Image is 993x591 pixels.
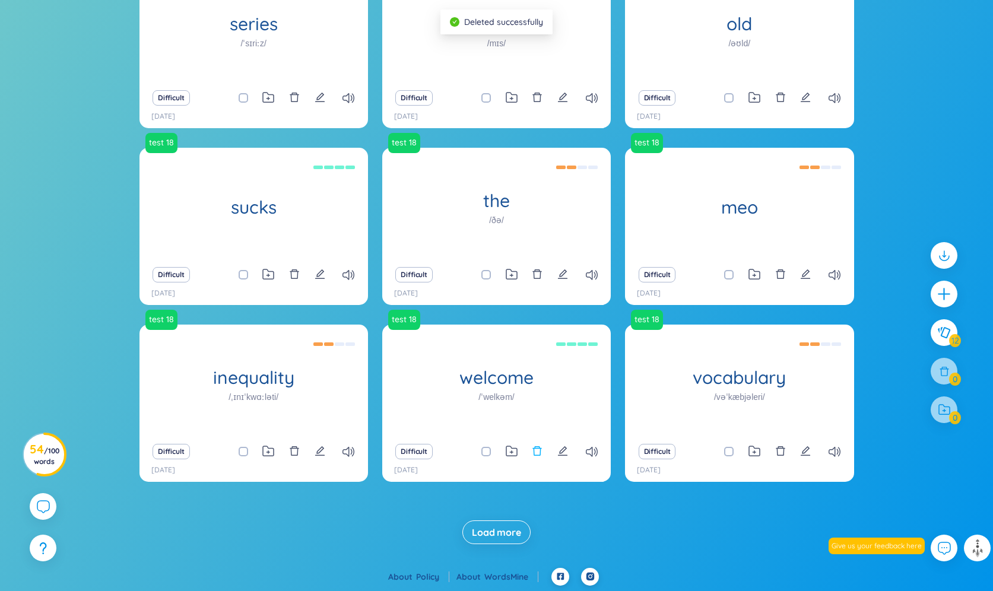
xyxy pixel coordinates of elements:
[728,37,750,50] h1: /əʊld/
[557,90,568,106] button: edit
[395,90,433,106] button: Difficult
[800,266,811,283] button: edit
[775,446,786,456] span: delete
[775,92,786,103] span: delete
[34,446,59,466] span: / 100 words
[937,287,951,301] span: plus
[462,520,531,544] button: Load more
[800,269,811,279] span: edit
[630,136,664,148] a: test 18
[478,390,514,403] h1: /ˈwelkəm/
[464,17,543,27] span: Deleted successfully
[639,444,676,459] button: Difficult
[382,190,611,211] h1: the
[800,90,811,106] button: edit
[625,14,854,34] h1: old
[153,267,190,282] button: Difficult
[388,310,425,330] a: test 18
[139,14,368,34] h1: series
[472,526,521,539] span: Load more
[637,111,661,122] p: [DATE]
[775,90,786,106] button: delete
[532,92,542,103] span: delete
[289,443,300,460] button: delete
[315,446,325,456] span: edit
[775,269,786,279] span: delete
[139,197,368,218] h1: sucks
[456,570,538,583] div: About
[775,443,786,460] button: delete
[395,267,433,282] button: Difficult
[631,310,668,330] a: test 18
[388,133,425,153] a: test 18
[394,288,418,299] p: [DATE]
[631,133,668,153] a: test 18
[532,269,542,279] span: delete
[315,269,325,279] span: edit
[289,266,300,283] button: delete
[289,92,300,103] span: delete
[557,269,568,279] span: edit
[394,465,418,476] p: [DATE]
[639,267,676,282] button: Difficult
[800,92,811,103] span: edit
[315,443,325,460] button: edit
[395,444,433,459] button: Difficult
[637,288,661,299] p: [DATE]
[557,266,568,283] button: edit
[229,390,278,403] h1: /ˌɪnɪˈkwɑːləti/
[625,367,854,388] h1: vocabulary
[382,367,611,388] h1: welcome
[639,90,676,106] button: Difficult
[487,37,506,50] h1: /mɪs/
[145,133,182,153] a: test 18
[532,443,542,460] button: delete
[289,269,300,279] span: delete
[557,92,568,103] span: edit
[315,92,325,103] span: edit
[557,443,568,460] button: edit
[30,444,59,466] h3: 54
[800,446,811,456] span: edit
[484,571,538,582] a: WordsMine
[532,266,542,283] button: delete
[139,367,368,388] h1: inequality
[240,37,267,50] h1: /ˈsɪriːz/
[387,313,421,325] a: test 18
[289,446,300,456] span: delete
[315,90,325,106] button: edit
[153,90,190,106] button: Difficult
[637,465,661,476] p: [DATE]
[387,136,421,148] a: test 18
[144,136,179,148] a: test 18
[416,571,449,582] a: Policy
[557,446,568,456] span: edit
[800,443,811,460] button: edit
[289,90,300,106] button: delete
[532,90,542,106] button: delete
[388,570,449,583] div: About
[151,111,175,122] p: [DATE]
[532,446,542,456] span: delete
[625,197,854,218] h1: meo
[315,266,325,283] button: edit
[394,111,418,122] p: [DATE]
[145,310,182,330] a: test 18
[151,288,175,299] p: [DATE]
[489,214,504,227] h1: /ðə/
[714,390,765,403] h1: /vəˈkæbjəleri/
[144,313,179,325] a: test 18
[153,444,190,459] button: Difficult
[968,539,987,558] img: to top
[775,266,786,283] button: delete
[630,313,664,325] a: test 18
[151,465,175,476] p: [DATE]
[450,17,459,27] span: check-circle
[382,14,611,34] h1: miss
